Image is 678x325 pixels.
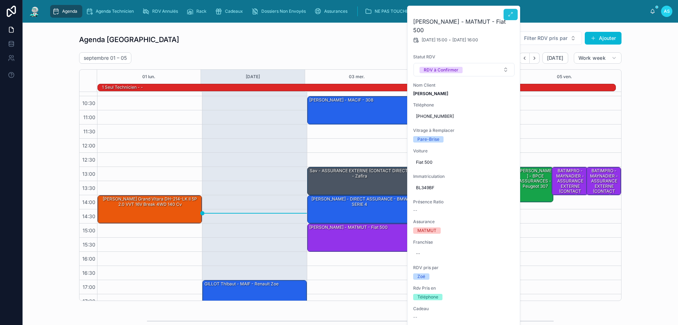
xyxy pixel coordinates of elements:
div: Pare-Brise [417,136,439,143]
button: Back [519,53,530,64]
strong: [PERSON_NAME] [413,91,448,96]
div: [PERSON_NAME] - BPCE ASSURANCES - Peugeot 307 [518,168,553,190]
span: Agenda Technicien [96,8,134,14]
span: Filter RDV pris par [524,35,567,42]
span: -- [413,208,417,213]
div: sav - ASSURANCE EXTERNE (CONTACT DIRECT) - zafira [308,167,411,195]
div: [PERSON_NAME] Grand Vitara DH-214-LK II 5P 2.0 VVT 16V Break 4WD 140 cv [99,196,201,208]
span: Statut RDV [413,54,515,60]
button: Next [530,53,540,64]
span: 16:00 [81,256,97,262]
h1: Agenda [GEOGRAPHIC_DATA] [79,35,179,45]
span: Work week [578,55,606,61]
div: [PERSON_NAME] - DIRECT ASSURANCE - BMW SERIE 4 [309,196,411,208]
a: NE PAS TOUCHER [363,5,426,18]
img: App logo [28,6,41,17]
span: 13:30 [81,185,97,191]
button: 01 lun. [142,70,155,84]
a: Rack [184,5,212,18]
span: 17:30 [81,298,97,304]
div: GILLOT Thibaut - MAIF - Renault Zoe [204,281,279,287]
div: [PERSON_NAME] - BPCE ASSURANCES - Peugeot 307 [517,167,553,202]
button: Work week [574,52,621,64]
div: BATIMPRO - MAYNADIER - ASSURANCE EXTERNE (CONTACT DIRECT) - [553,168,588,199]
span: 16:30 [81,270,97,276]
span: Rack [196,8,207,14]
div: sav - ASSURANCE EXTERNE (CONTACT DIRECT) - zafira [309,168,411,179]
span: Agenda [62,8,77,14]
div: 1 seul technicien - - [101,84,144,91]
span: 12:00 [81,143,97,149]
span: Cadeaux [225,8,243,14]
span: 10:00 [81,86,97,92]
h2: septembre 01 – 05 [84,54,127,62]
span: 13:00 [81,171,97,177]
span: 15:30 [81,242,97,248]
div: Téléphone [417,294,438,300]
span: BL349BF [416,185,512,191]
span: [PHONE_NUMBER] [416,114,512,119]
span: 11:30 [82,128,97,134]
div: scrollable content [47,4,650,19]
span: Dossiers Non Envoyés [261,8,306,14]
div: Zoé [417,273,425,280]
span: Franchise [413,239,515,245]
div: [PERSON_NAME] - DIRECT ASSURANCE - BMW SERIE 4 [308,196,411,223]
div: [PERSON_NAME] - MACIF - 308 [308,97,411,124]
button: Select Button [414,63,515,76]
span: 17:00 [81,284,97,290]
span: Présence Ratio [413,199,515,205]
div: BATIMPRO - MAYNADIER - ASSURANCE EXTERNE (CONTACT DIRECT) - [588,168,620,199]
span: [DATE] 15:00 [422,37,447,43]
div: RDV à Confirmer [424,67,458,73]
h2: [PERSON_NAME] - MATMUT - Fiat 500 [413,17,515,34]
span: RDV Annulés [152,8,178,14]
a: RDV Annulés [140,5,183,18]
span: AS [664,8,670,14]
div: [PERSON_NAME] - MATMUT - Fiat 500 [309,224,388,231]
div: -- [416,251,420,256]
button: [DATE] [246,70,260,84]
span: Rdv Pris en [413,285,515,291]
span: Vitrage à Remplacer [413,128,515,133]
div: BATIMPRO - MAYNADIER - ASSURANCE EXTERNE (CONTACT DIRECT) - [587,167,621,195]
span: Voiture [413,148,515,154]
span: Cadeau [413,306,515,312]
span: - [449,37,451,43]
span: -- [413,314,417,320]
span: Téléphone [413,102,515,108]
span: 15:00 [81,227,97,233]
a: Agenda Technicien [84,5,139,18]
div: GILLOT Thibaut - MAIF - Renault Zoe [203,280,307,308]
a: Dossiers Non Envoyés [249,5,311,18]
span: RDV pris par [413,265,515,271]
button: Select Button [518,31,582,45]
div: MATMUT [417,227,436,234]
button: Ajouter [585,32,621,45]
div: [PERSON_NAME] Grand Vitara DH-214-LK II 5P 2.0 VVT 16V Break 4WD 140 cv [98,196,202,223]
span: [DATE] 16:00 [452,37,478,43]
div: [PERSON_NAME] - MATMUT - Fiat 500 [308,224,411,251]
span: Assurances [324,8,347,14]
span: Nom Client [413,82,515,88]
span: Fiat 500 [416,159,512,165]
span: NE PAS TOUCHER [375,8,411,14]
button: 03 mer. [349,70,365,84]
div: [PERSON_NAME] - MACIF - 308 [309,97,374,103]
button: [DATE] [542,52,568,64]
span: Assurance [413,219,515,225]
div: BATIMPRO - MAYNADIER - ASSURANCE EXTERNE (CONTACT DIRECT) - [552,167,588,195]
div: 1 seul technicien - - [101,84,144,91]
button: 05 ven. [557,70,572,84]
span: 14:00 [81,199,97,205]
a: Agenda [50,5,82,18]
span: 10:30 [81,100,97,106]
a: Cadeaux [213,5,248,18]
span: 14:30 [81,213,97,219]
span: [DATE] [547,55,564,61]
span: Immatriculation [413,174,515,179]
